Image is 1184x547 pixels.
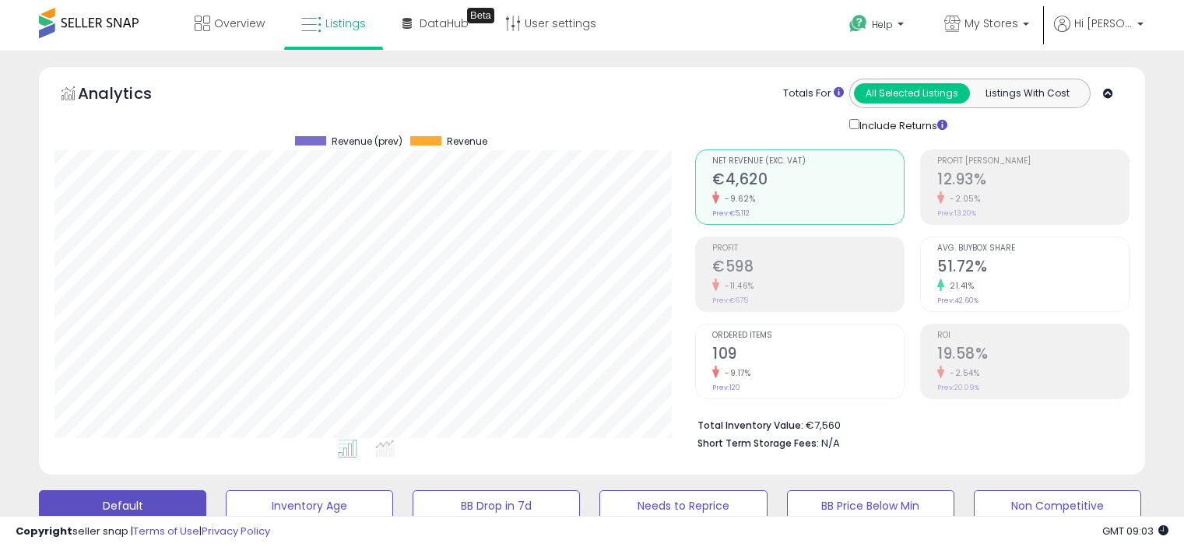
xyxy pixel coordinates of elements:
[712,345,904,366] h2: 109
[719,193,755,205] small: -9.62%
[937,383,979,392] small: Prev: 20.09%
[712,209,750,218] small: Prev: €5,112
[39,490,206,521] button: Default
[447,136,487,147] span: Revenue
[712,296,748,305] small: Prev: €675
[420,16,469,31] span: DataHub
[214,16,265,31] span: Overview
[937,345,1129,366] h2: 19.58%
[697,419,803,432] b: Total Inventory Value:
[937,209,976,218] small: Prev: 13.20%
[719,280,754,292] small: -11.46%
[787,490,954,521] button: BB Price Below Min
[944,367,979,379] small: -2.54%
[848,14,868,33] i: Get Help
[944,280,974,292] small: 21.41%
[1074,16,1133,31] span: Hi [PERSON_NAME]
[697,415,1118,433] li: €7,560
[202,524,270,538] a: Privacy Policy
[712,331,904,340] span: Ordered Items
[937,296,978,305] small: Prev: 42.60%
[712,157,904,166] span: Net Revenue (Exc. VAT)
[838,116,966,134] div: Include Returns
[712,383,740,392] small: Prev: 120
[1054,16,1144,51] a: Hi [PERSON_NAME]
[712,258,904,279] h2: €598
[944,193,980,205] small: -2.05%
[964,16,1018,31] span: My Stores
[325,16,366,31] span: Listings
[226,490,393,521] button: Inventory Age
[697,437,819,450] b: Short Term Storage Fees:
[969,83,1085,103] button: Listings With Cost
[937,170,1129,191] h2: 12.93%
[16,524,270,539] div: seller snap | |
[712,170,904,191] h2: €4,620
[332,136,402,147] span: Revenue (prev)
[937,157,1129,166] span: Profit [PERSON_NAME]
[133,524,199,538] a: Terms of Use
[783,86,844,101] div: Totals For
[467,8,494,23] div: Tooltip anchor
[413,490,580,521] button: BB Drop in 7d
[974,490,1141,521] button: Non Competitive
[854,83,970,103] button: All Selected Listings
[1102,524,1168,538] span: 2025-09-8 09:03 GMT
[837,2,919,51] a: Help
[712,244,904,253] span: Profit
[872,18,893,31] span: Help
[78,82,182,108] h5: Analytics
[937,244,1129,253] span: Avg. Buybox Share
[599,490,767,521] button: Needs to Reprice
[937,258,1129,279] h2: 51.72%
[16,524,72,538] strong: Copyright
[821,436,840,451] span: N/A
[937,331,1129,340] span: ROI
[719,367,750,379] small: -9.17%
